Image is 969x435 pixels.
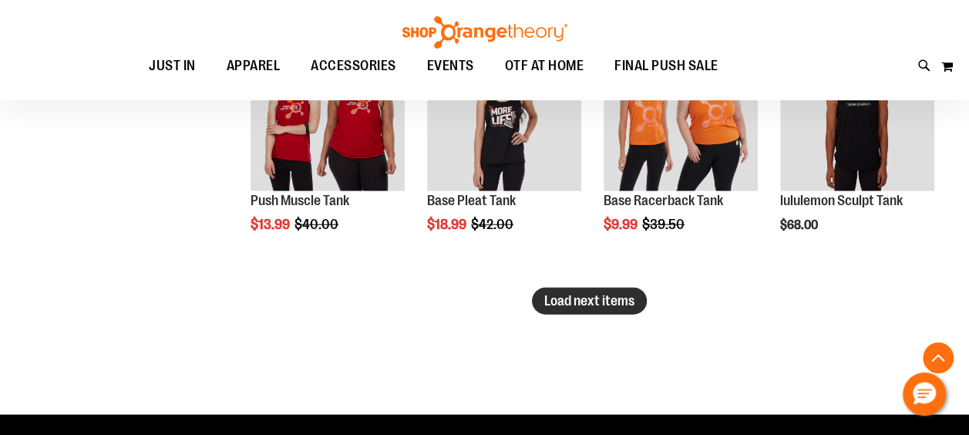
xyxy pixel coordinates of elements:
[596,29,765,271] div: product
[412,49,490,84] a: EVENTS
[427,37,581,194] a: Product image for Base Pleat TankSALE
[251,37,405,194] a: Product image for Push Muscle TankSALE
[642,217,687,232] span: $39.50
[311,49,396,83] span: ACCESSORIES
[294,217,341,232] span: $40.00
[604,217,640,232] span: $9.99
[490,49,600,84] a: OTF AT HOME
[604,193,723,208] a: Base Racerback Tank
[772,29,942,271] div: product
[505,49,584,83] span: OTF AT HOME
[227,49,281,83] span: APPAREL
[251,193,349,208] a: Push Muscle Tank
[427,193,516,208] a: Base Pleat Tank
[532,288,647,315] button: Load next items
[419,29,589,271] div: product
[780,37,934,194] a: Product image for lululemon Sculpt Tank
[903,373,946,416] button: Hello, have a question? Let’s chat.
[211,49,296,83] a: APPAREL
[243,29,412,271] div: product
[295,49,412,84] a: ACCESSORIES
[780,193,903,208] a: lululemon Sculpt Tank
[599,49,734,84] a: FINAL PUSH SALE
[780,37,934,191] img: Product image for lululemon Sculpt Tank
[923,342,954,373] button: Back To Top
[604,37,758,191] img: Product image for Base Racerback Tank
[133,49,211,84] a: JUST IN
[471,217,516,232] span: $42.00
[544,293,634,309] span: Load next items
[400,16,570,49] img: Shop Orangetheory
[614,49,718,83] span: FINAL PUSH SALE
[251,217,292,232] span: $13.99
[427,37,581,191] img: Product image for Base Pleat Tank
[427,217,469,232] span: $18.99
[251,37,405,191] img: Product image for Push Muscle Tank
[427,49,474,83] span: EVENTS
[604,37,758,194] a: Product image for Base Racerback TankSALE
[780,218,820,232] span: $68.00
[149,49,196,83] span: JUST IN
